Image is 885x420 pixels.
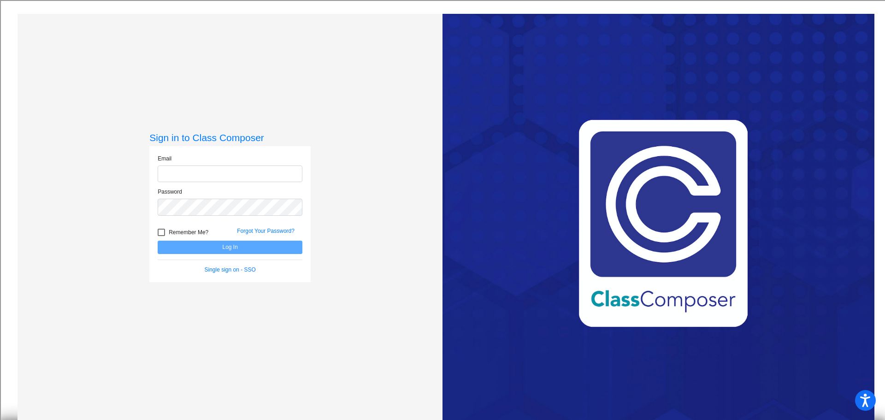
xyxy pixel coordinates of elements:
button: Log In [158,241,302,254]
a: Single sign on - SSO [205,266,256,273]
span: Remember Me? [169,227,208,238]
label: Password [158,188,182,196]
a: Forgot Your Password? [237,228,295,234]
h3: Sign in to Class Composer [149,132,311,143]
label: Email [158,154,171,163]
